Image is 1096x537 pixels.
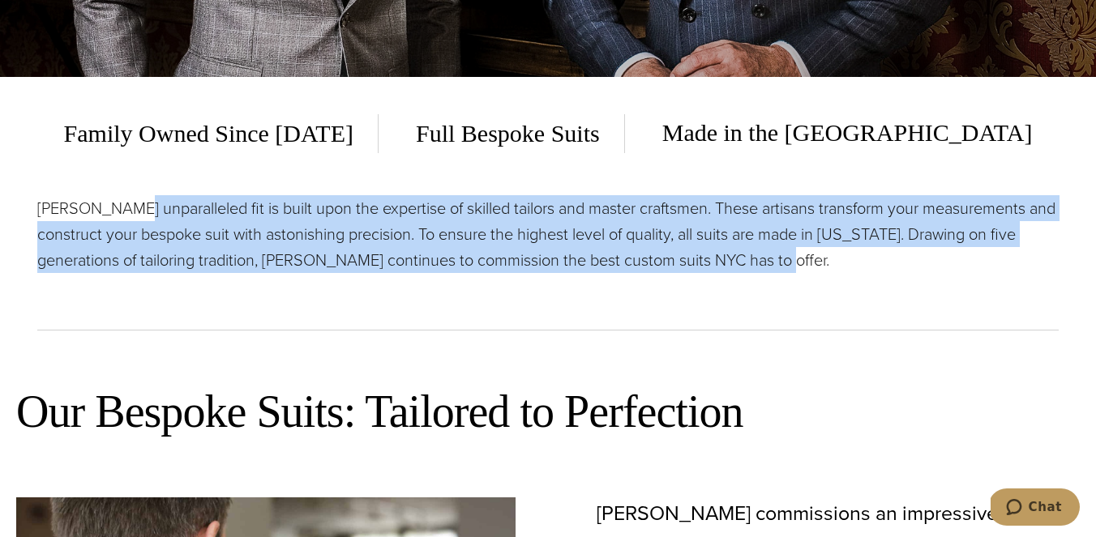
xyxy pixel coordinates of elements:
iframe: To enrich screen reader interactions, please activate Accessibility in Grammarly extension settings [991,488,1080,529]
span: Made in the [GEOGRAPHIC_DATA] [638,113,1033,153]
span: Family Owned Since [DATE] [64,114,379,153]
h2: Our Bespoke Suits: Tailored to Perfection [16,383,1080,441]
span: Full Bespoke Suits [392,114,625,153]
p: [PERSON_NAME] unparalleled fit is built upon the expertise of skilled tailors and master craftsme... [37,195,1059,273]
